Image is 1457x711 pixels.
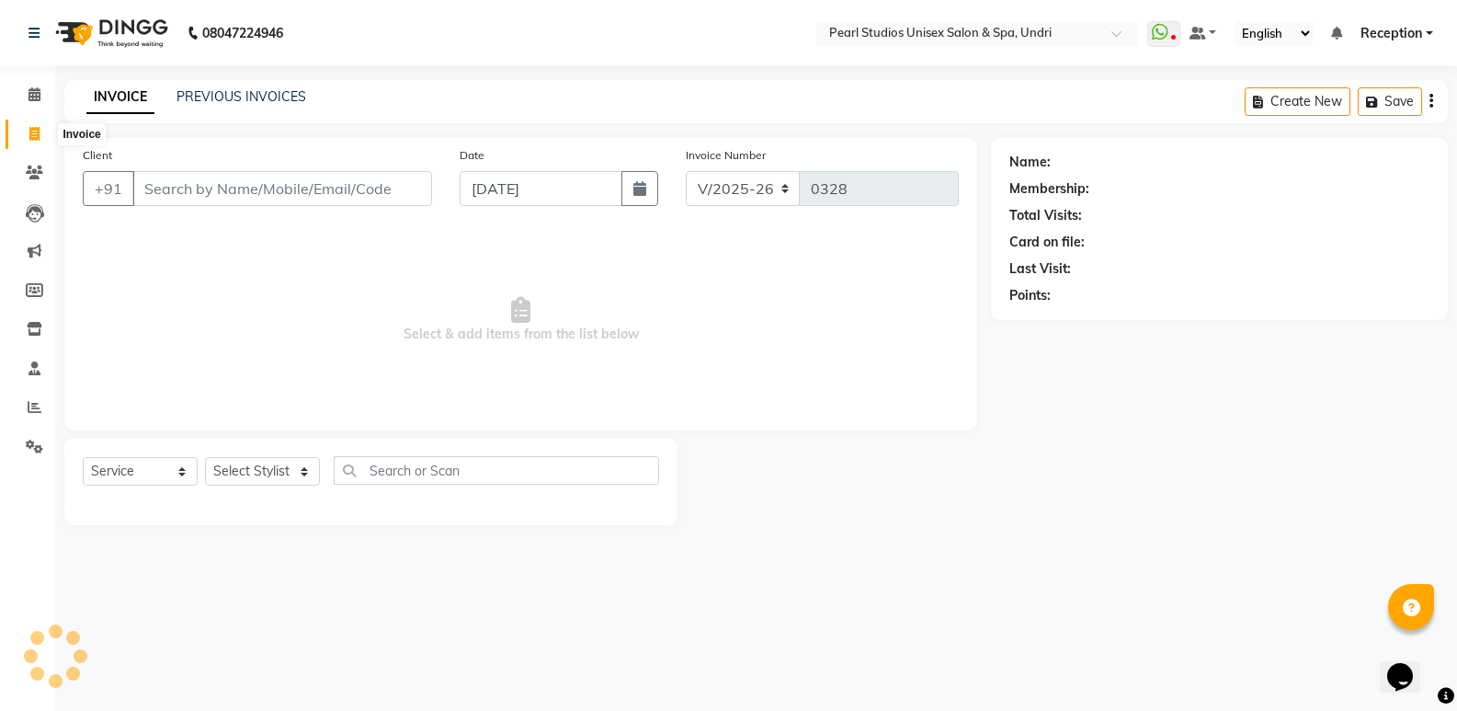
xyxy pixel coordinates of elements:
[334,456,659,485] input: Search or Scan
[686,147,766,164] label: Invoice Number
[1009,179,1089,199] div: Membership:
[47,7,173,59] img: logo
[176,88,306,105] a: PREVIOUS INVOICES
[1380,637,1439,693] iframe: chat widget
[83,228,959,412] span: Select & add items from the list below
[1009,206,1082,225] div: Total Visits:
[83,147,112,164] label: Client
[1358,87,1422,116] button: Save
[83,171,134,206] button: +91
[1245,87,1350,116] button: Create New
[202,7,283,59] b: 08047224946
[1009,153,1051,172] div: Name:
[1360,24,1422,43] span: Reception
[1009,259,1071,279] div: Last Visit:
[58,123,105,145] div: Invoice
[132,171,432,206] input: Search by Name/Mobile/Email/Code
[1009,286,1051,305] div: Points:
[1009,233,1085,252] div: Card on file:
[86,81,154,114] a: INVOICE
[460,147,484,164] label: Date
